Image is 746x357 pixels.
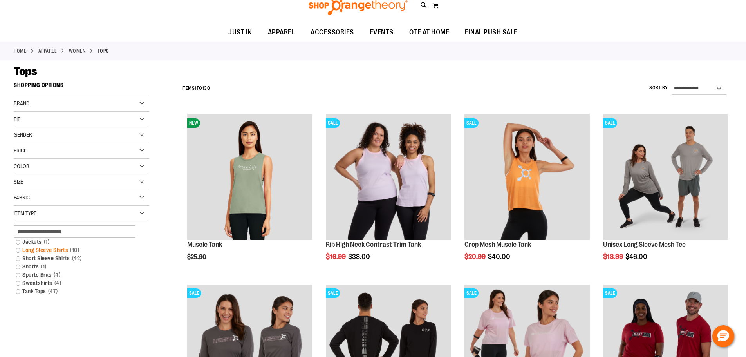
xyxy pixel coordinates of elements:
[187,114,312,241] a: Muscle TankNEW
[603,241,686,248] a: Unisex Long Sleeve Mesh Tee
[187,254,207,261] span: $25.90
[464,118,479,128] span: SALE
[326,241,421,248] a: Rib High Neck Contrast Trim Tank
[268,24,295,41] span: APPAREL
[195,85,197,91] span: 1
[599,111,732,281] div: product
[12,287,142,295] a: Tank Tops47
[52,279,63,287] span: 4
[370,24,394,41] span: EVENTS
[12,271,142,279] a: Sports Bras4
[187,241,222,248] a: Muscle Tank
[326,118,340,128] span: SALE
[12,246,142,254] a: Long Sleeve Shirts10
[260,24,303,41] a: APPAREL
[183,111,316,281] div: product
[649,85,668,91] label: Sort By
[182,82,210,94] h2: Items to
[311,24,354,41] span: ACCESSORIES
[187,114,312,240] img: Muscle Tank
[98,47,109,54] strong: Tops
[603,253,624,261] span: $18.99
[12,254,142,263] a: Short Sleeve Shirts42
[322,111,455,281] div: product
[603,118,617,128] span: SALE
[326,288,340,298] span: SALE
[464,253,487,261] span: $20.99
[14,65,37,78] span: Tops
[464,241,531,248] a: Crop Mesh Muscle Tank
[228,24,252,41] span: JUST IN
[52,271,63,279] span: 4
[14,132,32,138] span: Gender
[603,114,728,240] img: Unisex Long Sleeve Mesh Tee primary image
[461,111,594,281] div: product
[465,24,518,41] span: FINAL PUSH SALE
[326,114,451,240] img: Rib Tank w/ Contrast Binding primary image
[712,325,734,347] button: Hello, have a question? Let’s chat.
[603,114,728,241] a: Unisex Long Sleeve Mesh Tee primary imageSALE
[14,116,20,122] span: Fit
[464,114,590,240] img: Crop Mesh Muscle Tank primary image
[362,24,401,42] a: EVENTS
[69,47,86,54] a: WOMEN
[464,114,590,241] a: Crop Mesh Muscle Tank primary imageSALE
[464,288,479,298] span: SALE
[68,246,81,254] span: 10
[14,147,27,154] span: Price
[38,47,57,54] a: APPAREL
[12,279,142,287] a: Sweatshirts4
[603,288,617,298] span: SALE
[457,24,526,42] a: FINAL PUSH SALE
[202,85,210,91] span: 130
[14,194,30,201] span: Fabric
[14,163,29,169] span: Color
[12,263,142,271] a: Shorts1
[625,253,648,261] span: $46.00
[187,288,201,298] span: SALE
[42,238,52,246] span: 1
[14,210,36,216] span: Item Type
[14,100,29,107] span: Brand
[14,78,149,96] strong: Shopping Options
[326,253,347,261] span: $16.99
[39,263,49,271] span: 1
[326,114,451,241] a: Rib Tank w/ Contrast Binding primary imageSALE
[14,179,23,185] span: Size
[187,118,200,128] span: NEW
[220,24,260,42] a: JUST IN
[303,24,362,42] a: ACCESSORIES
[348,253,371,261] span: $38.00
[12,238,142,246] a: Jackets1
[70,254,84,263] span: 42
[401,24,457,42] a: OTF AT HOME
[46,287,60,295] span: 47
[14,47,26,54] a: Home
[409,24,450,41] span: OTF AT HOME
[488,253,511,261] span: $40.00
